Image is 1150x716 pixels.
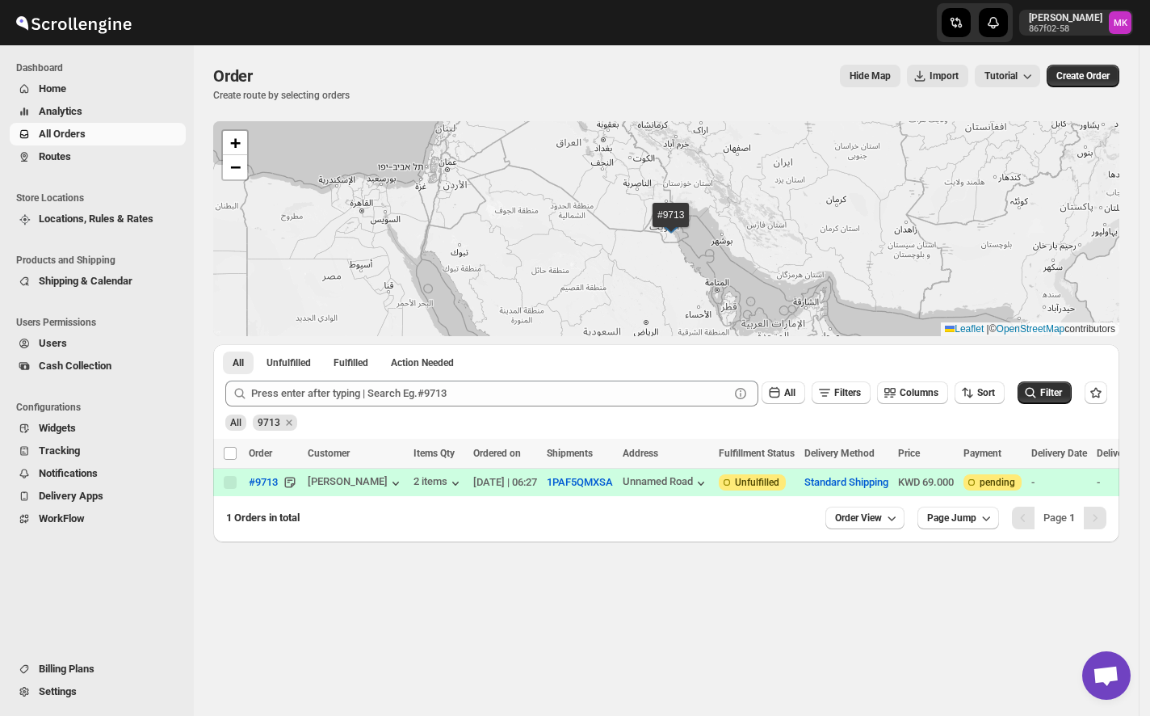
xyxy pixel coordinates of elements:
span: Shipping & Calendar [39,275,132,287]
button: All [762,381,805,404]
button: Shipping & Calendar [10,270,186,293]
span: Ordered on [473,448,521,459]
span: Page Jump [927,512,976,524]
span: Create Order [1056,69,1110,82]
span: 9713 [258,417,280,428]
span: Mostafa Khalifa [1109,11,1131,34]
button: 2 items [413,475,464,491]
span: Widgets [39,422,76,434]
span: Items Qty [413,448,455,459]
button: Filter [1018,381,1072,404]
span: Order View [835,512,882,524]
span: Order [249,448,272,459]
span: All [784,387,795,398]
a: Zoom out [223,155,247,179]
span: Fulfillment Status [719,448,795,459]
button: Home [10,78,186,100]
button: Create custom order [1047,65,1119,87]
button: Analytics [10,100,186,123]
button: Remove 9713 [282,415,296,430]
span: Settings [39,685,77,697]
img: Marker [659,216,683,234]
div: Unnamed Road [623,475,693,487]
span: Tutorial [984,70,1018,82]
button: Import [907,65,968,87]
button: Tracking [10,440,186,462]
span: Delivery Apps [39,490,103,502]
span: Billing Plans [39,663,94,675]
span: Columns [900,387,938,398]
div: KWD 69.000 [898,474,954,491]
span: Delivery Date [1031,448,1087,459]
button: All Orders [10,123,186,145]
span: All [233,356,244,369]
button: Filters [812,381,871,404]
span: All [230,417,241,428]
span: Tracking [39,444,80,457]
button: Order View [825,507,904,529]
span: Routes [39,150,71,162]
button: ActionNeeded [381,352,464,374]
span: #9713 [249,474,278,491]
span: Address [623,448,658,459]
button: Map action label [840,65,900,87]
span: Notifications [39,467,98,479]
button: Users [10,332,186,355]
span: Customer [308,448,350,459]
a: OpenStreetMap [997,323,1065,335]
span: Shipments [547,448,593,459]
button: Unnamed Road [623,475,709,491]
text: MK [1114,18,1128,28]
span: Filters [834,387,861,398]
span: + [230,133,241,153]
span: Fulfilled [334,356,368,369]
button: Delivery Apps [10,485,186,508]
span: | [987,323,989,335]
span: Price [898,448,920,459]
button: Columns [877,381,948,404]
span: Products and Shipping [16,254,186,267]
span: Home [39,82,66,95]
span: Payment [963,448,1001,459]
div: [DATE] | 06:27 [473,474,537,491]
img: ScrollEngine [13,2,134,43]
button: Standard Shipping [804,476,888,488]
div: [PERSON_NAME] [308,475,404,491]
button: 1PAF5QMXSA [547,476,613,488]
span: Delivery Method [804,448,875,459]
span: Sort [977,387,995,398]
button: Tutorial [975,65,1040,87]
span: Order [213,66,253,86]
button: Routes [10,145,186,168]
span: Unfulfilled [267,356,311,369]
a: دردشة مفتوحة [1082,651,1131,700]
a: Leaflet [945,323,984,335]
span: Page [1043,512,1075,524]
button: Sort [955,381,1005,404]
button: Unfulfilled [257,352,321,374]
input: Press enter after typing | Search Eg.#9713 [251,381,729,406]
span: Store Locations [16,192,186,204]
button: #9713 [239,470,287,495]
p: [PERSON_NAME] [1029,11,1102,24]
span: Users Permissions [16,316,186,329]
p: Create route by selecting orders [213,89,350,102]
span: Users [39,337,67,349]
button: Billing Plans [10,658,186,680]
span: Locations, Rules & Rates [39,213,153,225]
button: Widgets [10,417,186,440]
span: Cash Collection [39,360,111,372]
span: Analytics [39,105,82,117]
span: Dashboard [16,61,186,74]
button: Page Jump [917,507,999,529]
span: − [230,157,241,177]
div: © contributors [941,322,1119,336]
button: Fulfilled [324,352,378,374]
button: Settings [10,680,186,703]
span: Import [930,69,959,82]
span: Hide Map [850,69,891,82]
button: Notifications [10,462,186,485]
span: Filter [1040,387,1062,398]
button: Locations, Rules & Rates [10,208,186,230]
button: Cash Collection [10,355,186,377]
